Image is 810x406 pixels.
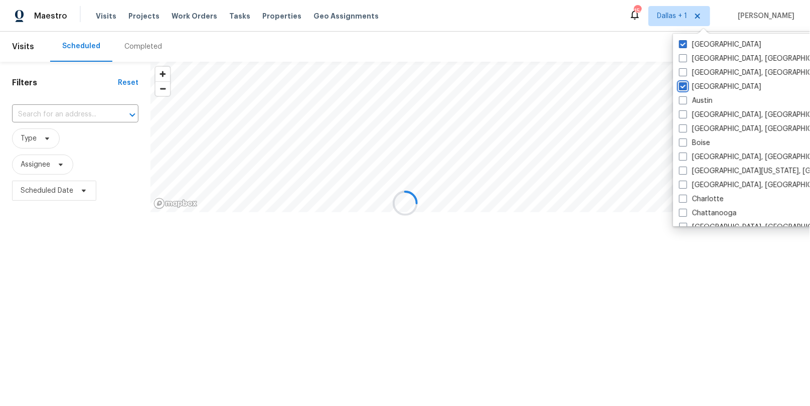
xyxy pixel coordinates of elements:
[153,198,198,209] a: Mapbox homepage
[155,82,170,96] span: Zoom out
[679,208,737,218] label: Chattanooga
[679,40,761,50] label: [GEOGRAPHIC_DATA]
[634,6,641,16] div: 154
[679,96,713,106] label: Austin
[679,82,761,92] label: [GEOGRAPHIC_DATA]
[155,81,170,96] button: Zoom out
[679,194,724,204] label: Charlotte
[155,67,170,81] button: Zoom in
[679,138,710,148] label: Boise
